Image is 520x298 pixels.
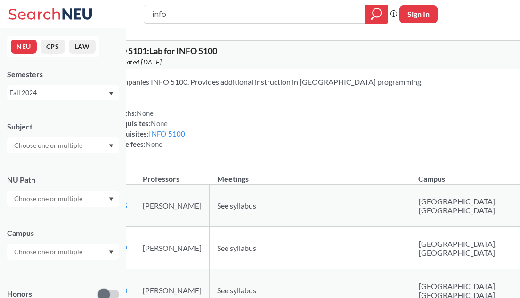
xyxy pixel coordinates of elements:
svg: magnifying glass [371,8,382,21]
th: Professors [135,164,210,185]
svg: Dropdown arrow [109,197,114,201]
input: Class, professor, course number, "phrase" [151,6,358,22]
div: NUPaths: Prerequisites: Corequisites: Course fees: [106,108,185,149]
span: INFO 5101 : Lab for INFO 5100 [106,46,217,56]
button: NEU [11,40,37,54]
div: Campus [7,228,119,238]
td: [PERSON_NAME] [135,227,210,269]
svg: Dropdown arrow [109,144,114,148]
input: Choose one or multiple [9,140,89,151]
div: magnifying glass [365,5,388,24]
div: Dropdown arrow [7,137,119,153]
div: NU Path [7,175,119,185]
button: CPS [41,40,65,54]
span: Updated [DATE] [115,57,162,67]
div: Dropdown arrow [7,191,119,207]
a: INFO 5100 [149,129,185,138]
input: Choose one or multiple [9,246,89,258]
input: Choose one or multiple [9,193,89,204]
svg: Dropdown arrow [109,250,114,254]
button: Sign In [399,5,438,23]
span: See syllabus [217,286,256,295]
span: None [137,109,154,117]
button: LAW [69,40,96,54]
span: See syllabus [217,201,256,210]
span: See syllabus [217,243,256,252]
div: Fall 2024Dropdown arrow [7,85,119,100]
td: [PERSON_NAME] [135,185,210,227]
svg: Dropdown arrow [109,92,114,96]
div: Subject [7,121,119,132]
div: Dropdown arrow [7,244,119,260]
span: None [146,140,162,148]
th: Meetings [210,164,411,185]
div: Fall 2024 [9,88,108,98]
div: Semesters [7,69,119,80]
span: None [151,119,168,128]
